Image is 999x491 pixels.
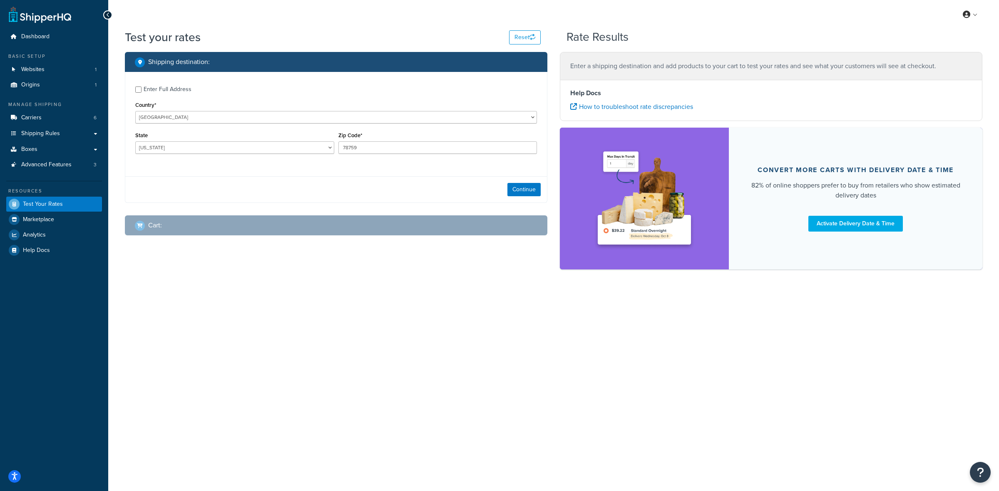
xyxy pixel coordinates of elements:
[21,146,37,153] span: Boxes
[592,140,696,257] img: feature-image-ddt-36eae7f7280da8017bfb280eaccd9c446f90b1fe08728e4019434db127062ab4.png
[570,88,972,98] h4: Help Docs
[507,183,541,196] button: Continue
[6,110,102,126] a: Carriers6
[970,462,991,483] button: Open Resource Center
[6,243,102,258] a: Help Docs
[6,62,102,77] a: Websites1
[94,161,97,168] span: 3
[6,53,102,60] div: Basic Setup
[148,58,210,66] h2: Shipping destination :
[144,84,191,95] div: Enter Full Address
[21,66,45,73] span: Websites
[749,180,962,200] div: 82% of online shoppers prefer to buy from retailers who show estimated delivery dates
[6,77,102,93] a: Origins1
[6,62,102,77] li: Websites
[6,157,102,173] li: Advanced Features
[6,227,102,242] a: Analytics
[135,102,156,108] label: Country*
[6,142,102,157] a: Boxes
[95,66,97,73] span: 1
[6,188,102,195] div: Resources
[570,60,972,72] p: Enter a shipping destination and add products to your cart to test your rates and see what your c...
[6,126,102,141] a: Shipping Rules
[95,81,97,89] span: 1
[338,132,362,138] label: Zip Code*
[21,81,40,89] span: Origins
[567,31,629,44] h2: Rate Results
[23,201,63,208] span: Test Your Rates
[148,222,162,229] h2: Cart :
[125,29,201,45] h1: Test your rates
[6,29,102,44] a: Dashboard
[808,216,903,232] a: Activate Delivery Date & Time
[6,157,102,173] a: Advanced Features3
[758,166,954,174] div: Convert more carts with delivery date & time
[23,232,46,239] span: Analytics
[509,30,541,44] button: Reset
[23,247,50,254] span: Help Docs
[6,77,102,93] li: Origins
[21,130,60,137] span: Shipping Rules
[6,212,102,227] a: Marketplace
[135,86,142,93] input: Enter Full Address
[21,161,72,168] span: Advanced Features
[6,101,102,108] div: Manage Shipping
[570,102,693,111] a: How to troubleshoot rate discrepancies
[23,216,54,223] span: Marketplace
[94,114,97,121] span: 6
[6,197,102,212] a: Test Your Rates
[135,132,148,138] label: State
[21,33,50,40] span: Dashboard
[6,110,102,126] li: Carriers
[21,114,42,121] span: Carriers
